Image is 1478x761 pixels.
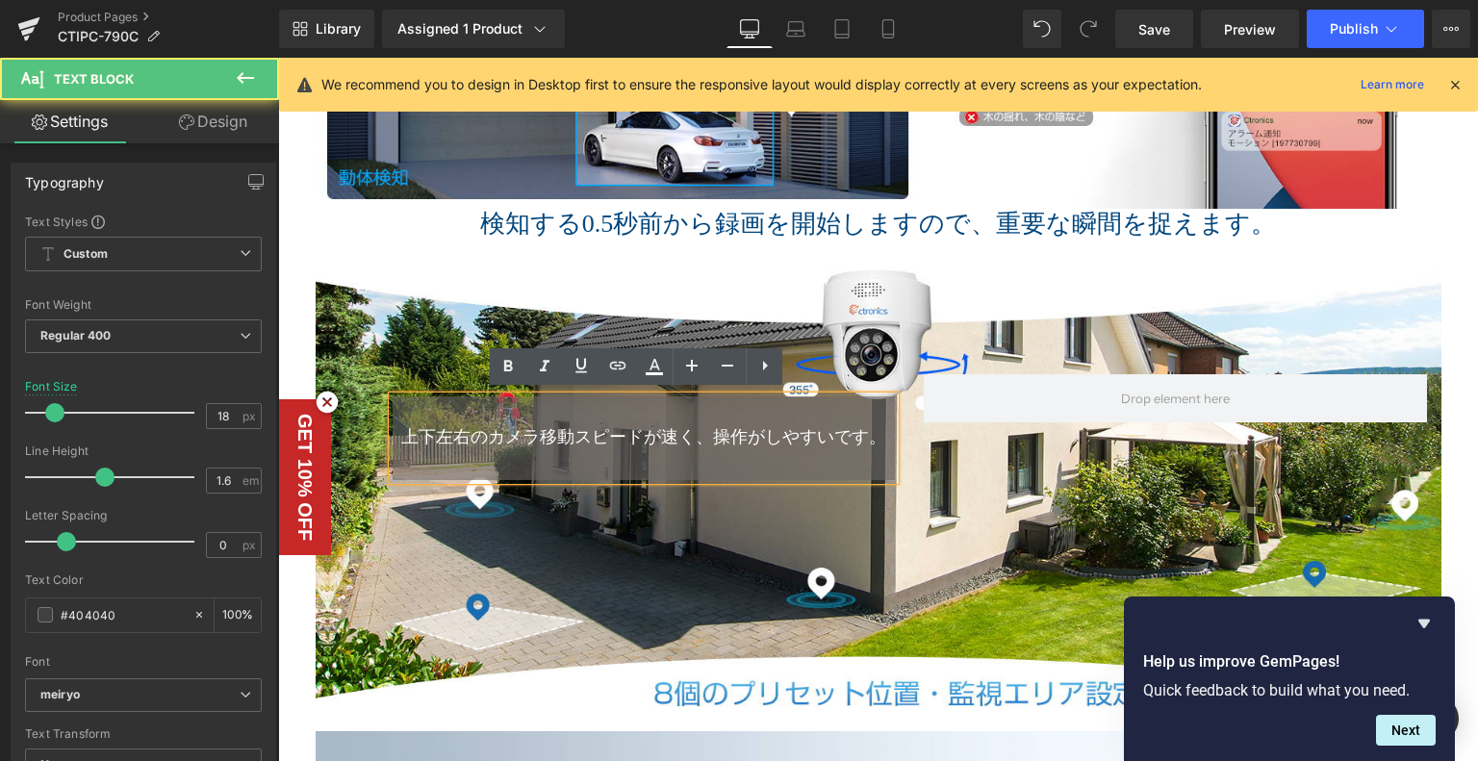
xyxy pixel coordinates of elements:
span: 上下左右のカメラ移動スピードが速く、操作がしやすいです。 [123,369,608,389]
span: Save [1138,19,1170,39]
span: Text Block [54,71,134,87]
button: Undo [1023,10,1061,48]
a: Design [143,100,283,143]
span: Preview [1224,19,1276,39]
div: % [215,598,261,632]
div: Text Color [25,573,262,587]
span: Library [316,20,361,38]
div: Typography [25,164,104,190]
span: px [242,539,259,551]
span: Publish [1330,21,1378,37]
div: Line Height [25,444,262,458]
div: Text Transform [25,727,262,741]
span: em [242,474,259,487]
span: CTIPC-790C [58,29,139,44]
div: Text Styles [25,214,262,229]
button: Publish [1307,10,1424,48]
a: Mobile [865,10,911,48]
a: Product Pages [58,10,279,25]
button: Next question [1376,715,1436,746]
a: New Library [279,10,374,48]
div: Assigned 1 Product [397,19,549,38]
b: Custom [64,246,108,263]
div: Font [25,655,262,669]
input: Color [61,604,184,625]
a: Tablet [819,10,865,48]
b: Regular 400 [40,328,112,342]
span: px [242,410,259,422]
a: Desktop [726,10,773,48]
h1: 検知する0.5秒前から録画を開始しますので、重要な瞬間を捉えます。 [38,151,1163,181]
a: Laptop [773,10,819,48]
p: Quick feedback to build what you need. [1143,681,1436,699]
button: Redo [1069,10,1108,48]
p: We recommend you to design in Desktop first to ensure the responsive layout would display correct... [321,74,1202,95]
button: More [1432,10,1470,48]
h2: Help us improve GemPages! [1143,650,1436,673]
a: Learn more [1353,73,1432,96]
i: meiryo [40,687,80,703]
div: Letter Spacing [25,509,262,522]
div: Font Size [25,380,78,393]
div: GET 10% OFF [14,356,38,483]
a: Preview [1201,10,1299,48]
div: Help us improve GemPages! [1143,612,1436,746]
button: Hide survey [1413,612,1436,635]
div: Font Weight [25,298,262,312]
